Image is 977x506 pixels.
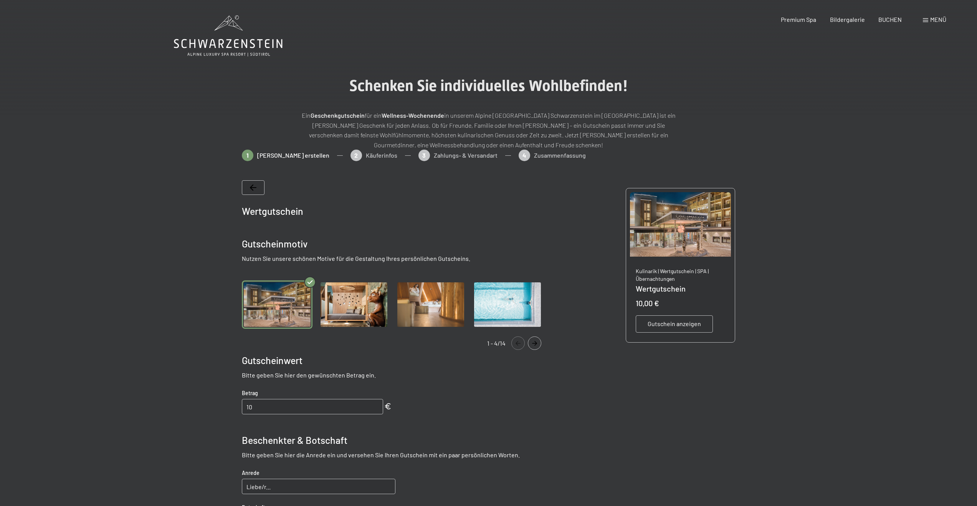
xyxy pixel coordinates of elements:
span: Menü [930,16,946,23]
a: BUCHEN [878,16,902,23]
p: Ein für ein in unserem Alpine [GEOGRAPHIC_DATA] Schwarzenstein im [GEOGRAPHIC_DATA] ist ein [PERS... [297,110,681,150]
strong: Geschenkgutschein [311,112,365,119]
strong: Wellness-Wochenende [382,112,444,119]
a: Premium Spa [781,16,816,23]
span: Schenken Sie individuelles Wohlbefinden! [349,77,628,95]
a: Bildergalerie [830,16,865,23]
